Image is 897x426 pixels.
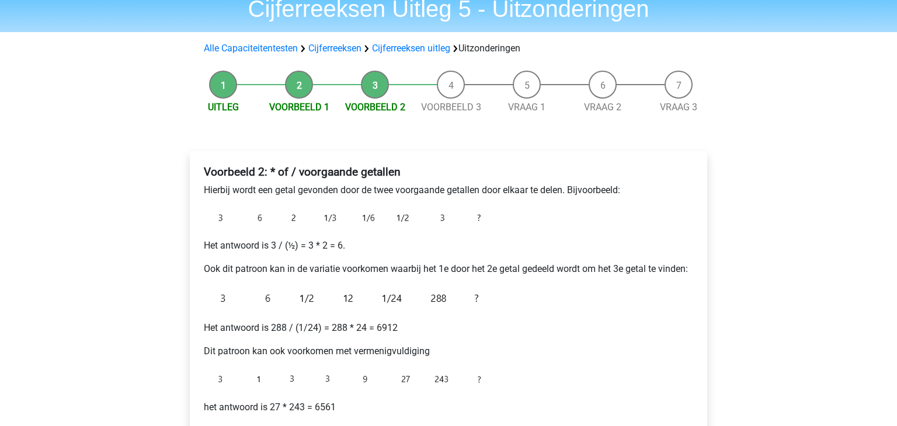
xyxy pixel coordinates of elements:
[208,102,239,113] a: Uitleg
[204,239,693,253] p: Het antwoord is 3 / (½) = 3 * 2 = 6.
[269,102,329,113] a: Voorbeeld 1
[204,344,693,358] p: Dit patroon kan ook voorkomen met vermenigvuldiging
[204,165,401,179] b: Voorbeeld 2: * of / voorgaande getallen
[345,102,405,113] a: Voorbeeld 2
[199,41,698,55] div: Uitzonderingen
[204,207,496,229] img: Exceptions_example_2_1.png
[204,285,496,312] img: Exceptions_example_2_2.png
[204,368,496,391] img: Exceptions_example_2_3.png
[204,262,693,276] p: Ook dit patroon kan in de variatie voorkomen waarbij het 1e door het 2e getal gedeeld wordt om he...
[372,43,450,54] a: Cijferreeksen uitleg
[421,102,481,113] a: Voorbeeld 3
[204,183,693,197] p: Hierbij wordt een getal gevonden door de twee voorgaande getallen door elkaar te delen. Bijvoorbe...
[204,43,298,54] a: Alle Capaciteitentesten
[584,102,621,113] a: Vraag 2
[508,102,545,113] a: Vraag 1
[204,400,693,414] p: het antwoord is 27 * 243 = 6561
[660,102,697,113] a: Vraag 3
[308,43,361,54] a: Cijferreeksen
[204,321,693,335] p: Het antwoord is 288 / (1/24) = 288 * 24 = 6912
